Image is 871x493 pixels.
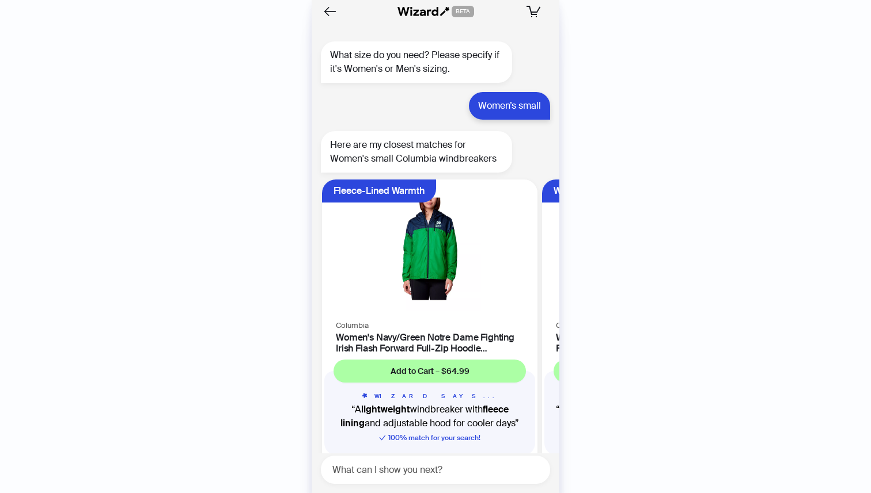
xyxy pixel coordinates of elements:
div: Women’s small [469,92,550,120]
img: Women's Rave Green Seattle Sounders FC Flash Challenger Omni-Shade Full-Zip Windbreaker [549,186,751,311]
h5: WIZARD SAYS... [554,392,746,400]
span: check [379,434,386,441]
b: fleece lining [340,403,509,429]
div: Here are my closest matches for Women's small Columbia windbreakers [321,131,512,173]
span: BETA [452,6,474,17]
img: Women's Navy/Green Notre Dame Fighting Irish Flash Forward Full-Zip Hoodie Windbreaker Jacket [329,186,531,311]
span: Columbia [336,320,369,330]
div: What size do you need? Please specify if it's Women's or Men's sizing. [321,41,512,83]
span: Add to Cart – $64.99 [391,366,469,376]
div: Fleece-Lined Warmth [334,179,425,202]
h4: Women's Navy/Green Notre Dame Fighting Irish Flash Forward Full-Zip Hoodie Windbreaker Jacket [336,332,524,354]
h5: WIZARD SAYS... [334,392,526,400]
span: Columbia [556,320,589,330]
h4: Women's Rave Green Seattle Sounders FC Flash Challenger Omni-Shade Full-Zip Windbreaker [556,332,744,354]
span: 100 % match for your search! [379,433,480,442]
q: A with for versatile wear. [554,403,746,430]
q: A windbreaker with and adjustable hood for cooler days [334,403,526,430]
div: Water & Wind Resistant [554,179,652,202]
b: lightweight [361,403,410,415]
button: Add to Cart – $64.99 [334,360,526,383]
button: Back [321,2,339,21]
